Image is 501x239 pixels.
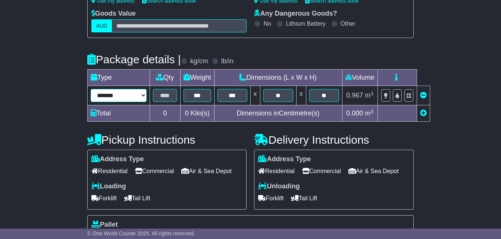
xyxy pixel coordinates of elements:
label: AUD [91,19,112,32]
span: Residential [258,165,294,177]
span: m [365,109,373,117]
label: Pallet [91,221,118,229]
td: Qty [150,70,180,86]
td: Weight [180,70,214,86]
span: m [365,92,373,99]
h4: Package details | [87,53,181,66]
span: © One World Courier 2025. All rights reserved. [87,230,195,236]
td: 0 [150,105,180,122]
span: 0.000 [346,109,363,117]
label: Lithium Battery [286,20,326,27]
span: 0.967 [346,92,363,99]
label: Goods Value [91,10,136,18]
span: Forklift [91,192,117,204]
label: Any Dangerous Goods? [254,10,337,18]
label: Address Type [91,155,144,163]
td: Dimensions (L x W x H) [214,70,342,86]
span: 0 [185,109,189,117]
h4: Delivery Instructions [254,134,414,146]
td: x [296,86,306,105]
td: x [250,86,260,105]
a: Remove this item [420,92,427,99]
td: Type [87,70,150,86]
label: Other [341,20,356,27]
td: Kilo(s) [180,105,214,122]
span: Air & Sea Depot [348,165,399,177]
sup: 3 [370,91,373,96]
a: Add new item [420,109,427,117]
span: Residential [91,165,128,177]
span: Commercial [135,165,174,177]
sup: 3 [370,109,373,114]
label: Unloading [258,182,300,191]
td: Dimensions in Centimetre(s) [214,105,342,122]
span: Tail Lift [291,192,317,204]
label: No [263,20,271,27]
h4: Pickup Instructions [87,134,247,146]
label: kg/cm [190,57,208,66]
span: Commercial [302,165,341,177]
label: lb/in [221,57,234,66]
span: Forklift [258,192,284,204]
span: Tail Lift [124,192,150,204]
label: Loading [91,182,126,191]
span: Air & Sea Depot [181,165,232,177]
td: Total [87,105,150,122]
td: Volume [342,70,378,86]
label: Address Type [258,155,311,163]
